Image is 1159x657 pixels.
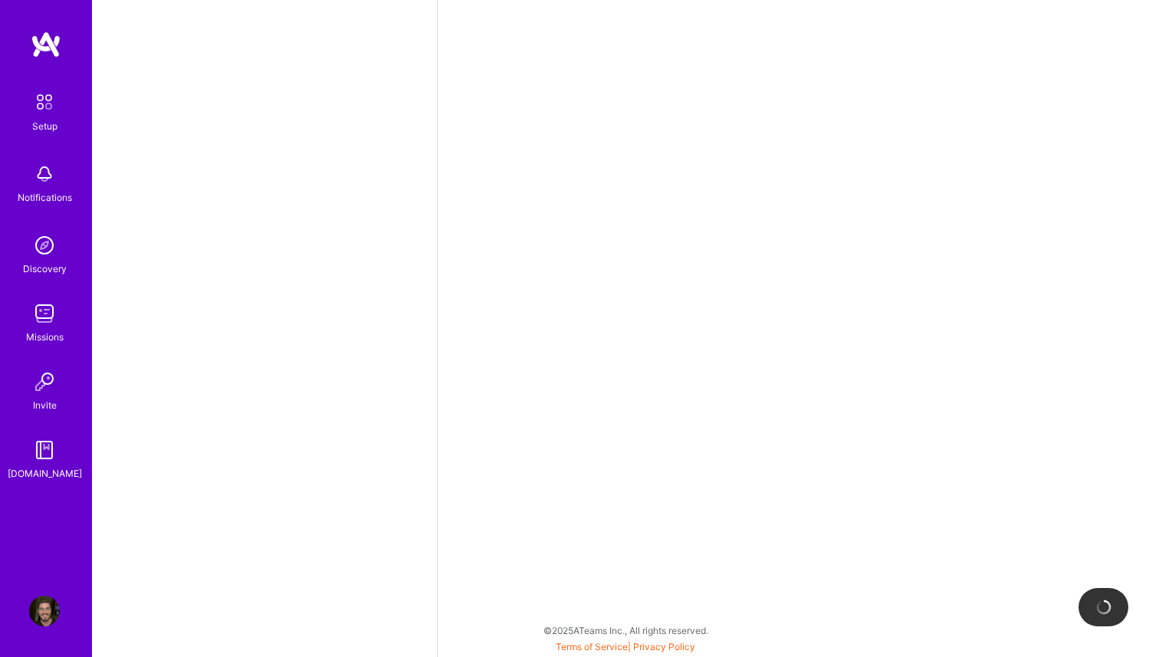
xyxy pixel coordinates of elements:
[32,118,57,134] div: Setup
[31,31,61,58] img: logo
[556,641,628,652] a: Terms of Service
[26,329,64,345] div: Missions
[8,465,82,481] div: [DOMAIN_NAME]
[25,596,64,626] a: User Avatar
[29,596,60,626] img: User Avatar
[23,261,67,277] div: Discovery
[633,641,695,652] a: Privacy Policy
[29,435,60,465] img: guide book
[1093,597,1113,617] img: loading
[28,86,61,118] img: setup
[29,230,60,261] img: discovery
[18,189,72,205] div: Notifications
[33,397,57,413] div: Invite
[29,366,60,397] img: Invite
[29,298,60,329] img: teamwork
[92,611,1159,649] div: © 2025 ATeams Inc., All rights reserved.
[29,159,60,189] img: bell
[556,641,695,652] span: |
